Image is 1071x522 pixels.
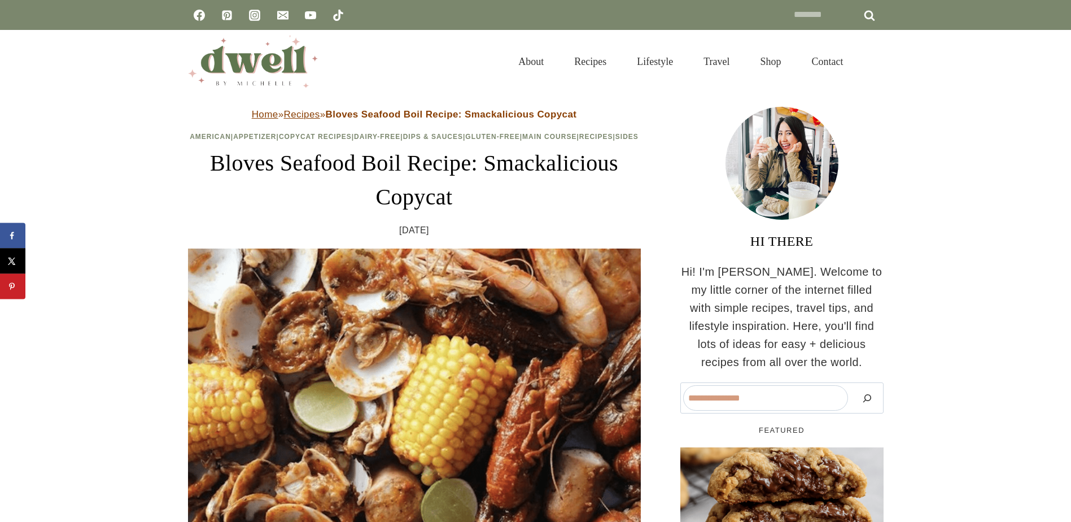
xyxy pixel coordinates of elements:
[579,133,613,141] a: Recipes
[745,43,796,80] a: Shop
[615,133,639,141] a: Sides
[503,43,559,80] a: About
[403,133,463,141] a: Dips & Sauces
[284,109,320,120] a: Recipes
[190,133,231,141] a: American
[797,43,859,80] a: Contact
[354,133,400,141] a: Dairy-Free
[559,43,622,80] a: Recipes
[252,109,278,120] a: Home
[188,146,641,214] h1: Bloves Seafood Boil Recipe: Smackalicious Copycat
[233,133,276,141] a: Appetizer
[299,4,322,27] a: YouTube
[243,4,266,27] a: Instagram
[252,109,577,120] span: » »
[688,43,745,80] a: Travel
[399,223,429,238] time: [DATE]
[327,4,349,27] a: TikTok
[622,43,688,80] a: Lifestyle
[680,425,884,436] h5: FEATURED
[864,52,884,71] button: View Search Form
[680,231,884,251] h3: HI THERE
[680,263,884,371] p: Hi! I'm [PERSON_NAME]. Welcome to my little corner of the internet filled with simple recipes, tr...
[326,109,577,120] strong: Bloves Seafood Boil Recipe: Smackalicious Copycat
[190,133,639,141] span: | | | | | | | |
[465,133,519,141] a: Gluten-Free
[503,43,858,80] nav: Primary Navigation
[522,133,576,141] a: Main Course
[272,4,294,27] a: Email
[188,4,211,27] a: Facebook
[854,385,881,411] button: Search
[279,133,352,141] a: Copycat Recipes
[188,36,318,88] img: DWELL by michelle
[216,4,238,27] a: Pinterest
